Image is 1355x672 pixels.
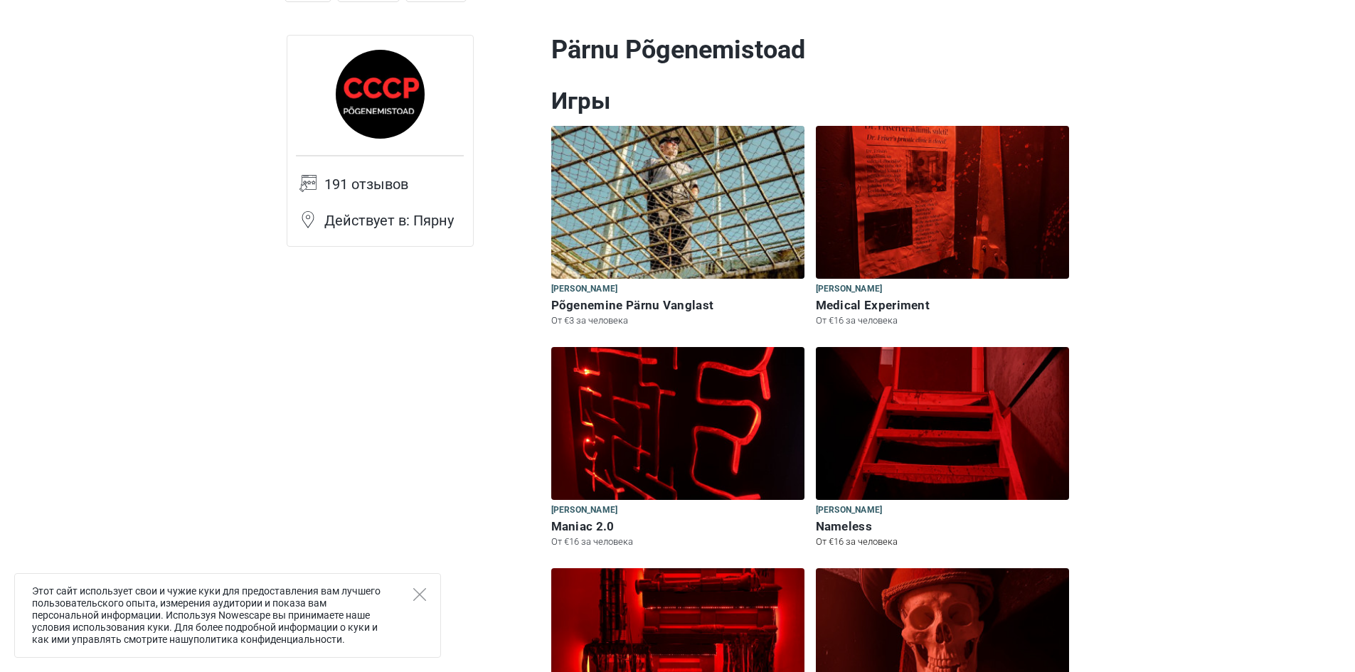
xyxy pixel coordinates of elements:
h1: Pärnu Põgenemistoad [551,35,1069,65]
span: [PERSON_NAME] [551,503,618,518]
h6: Maniac 2.0 [551,519,804,534]
a: Medical Experiment [PERSON_NAME] Medical Experiment От €16 за человека [816,126,1069,330]
h6: Nameless [816,519,1069,534]
h2: Игры [551,87,1069,115]
p: От €3 за человека [551,314,804,327]
p: От €16 за человека [816,535,1069,548]
td: Действует в: Пярну [324,210,454,238]
td: 191 отзывов [324,174,454,210]
span: [PERSON_NAME] [551,282,618,297]
span: [PERSON_NAME] [816,503,883,518]
a: Nameless [PERSON_NAME] Nameless От €16 за человека [816,347,1069,551]
button: Close [413,588,426,601]
p: От €16 за человека [816,314,1069,327]
img: Maniac 2.0 [551,347,804,500]
img: Nameless [816,347,1069,500]
p: От €16 за человека [551,535,804,548]
a: Põgenemine Pärnu Vanglast [PERSON_NAME] Põgenemine Pärnu Vanglast От €3 за человека [551,126,804,330]
h6: Medical Experiment [816,298,1069,313]
img: Medical Experiment [816,126,1069,279]
a: Maniac 2.0 [PERSON_NAME] Maniac 2.0 От €16 за человека [551,347,804,551]
img: Põgenemine Pärnu Vanglast [551,126,804,279]
h6: Põgenemine Pärnu Vanglast [551,298,804,313]
div: Этот сайт использует свои и чужие куки для предоставления вам лучшего пользовательского опыта, из... [14,573,441,658]
span: [PERSON_NAME] [816,282,883,297]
